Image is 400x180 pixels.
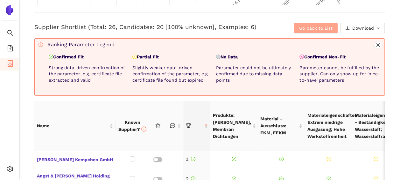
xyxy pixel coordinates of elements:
[7,58,13,71] span: container
[4,5,15,15] img: Logo
[132,65,214,84] p: Slightly weaker data-driven confirmation of the parameter, e.g. certificate file found but expired
[37,122,108,129] span: Name
[307,112,358,140] span: Materialeigenschaften: Extrem niedrige Ausgasung; Hohe Werkstoffreinheit
[326,157,331,161] span: exclamation-circle
[49,55,53,59] span: check-circle
[34,23,268,31] h3: Supplier Shortlist (Total: 26, Candidates: 20 [100% unknown], Examples: 6)
[374,41,382,49] button: close
[49,54,130,60] p: Confirmed Fit
[299,55,304,59] span: close-circle
[299,65,381,84] p: Parameter cannot be fulfilled by the supplier. Can only show up for 'nice-to-have' parameters
[216,65,297,84] p: Parameter could not be ultimately confirmed due to missing data points
[232,157,236,161] span: check-circle
[260,115,298,136] span: Material - Ausschluss: FKM, FFKM
[132,55,137,59] span: exclamation-circle
[7,163,13,176] span: setting
[7,27,13,40] span: search
[186,156,195,161] span: 1
[170,123,175,128] span: message
[257,101,305,151] th: this column's title is Material - Ausschluss: FKM, FFKM,this column is sortable
[39,42,43,47] span: info-circle
[216,54,297,60] p: No Data
[279,157,284,161] span: check-circle
[340,23,385,33] button: downloadDownloaddown
[210,101,258,151] th: this column's title is Produkte: O-Ringe, Membran Dichtungen,this column is sortable
[47,41,382,49] div: Ranking Parameter Legend
[132,54,214,60] p: Partial Fit
[376,26,380,30] span: down
[375,43,382,47] span: close
[216,55,221,59] span: question-circle
[294,23,338,33] button: Go back to List
[299,54,381,60] p: Confirmed Non-Fit
[166,101,183,151] th: this column is sortable
[34,101,116,151] th: this column's title is Name,this column is sortable
[191,157,195,161] span: info-circle
[213,112,251,140] span: Produkte: [PERSON_NAME], Membran Dichtungen
[141,126,146,131] span: info-circle
[352,25,374,32] span: Download
[352,101,400,151] th: this column's title is Materialeigenschaften - Beständigkeit: Wasserstoff; Wasserstoffradikale,th...
[186,123,191,128] span: trophy
[118,120,146,132] span: Known Supplier?
[299,25,333,32] span: Go back to List
[49,65,130,84] p: Strong data-driven confirmation of the parameter, e.g. certificate file extracted and valid
[345,26,350,31] span: download
[305,101,352,151] th: this column's title is Materialeigenschaften: Extrem niedrige Ausgasung; Hohe Werkstoffreinheit,t...
[7,43,13,56] span: file-add
[37,155,113,163] span: [PERSON_NAME] Kempchen GmbH
[374,157,378,161] span: exclamation-circle
[155,123,160,128] span: star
